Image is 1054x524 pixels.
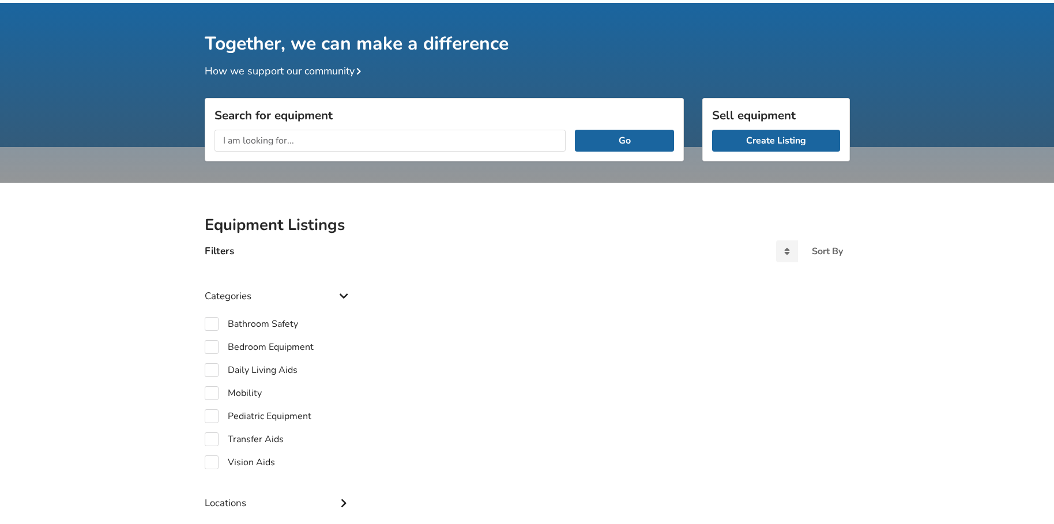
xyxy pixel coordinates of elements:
[205,244,234,258] h4: Filters
[812,247,843,256] div: Sort By
[205,409,311,423] label: Pediatric Equipment
[205,432,284,446] label: Transfer Aids
[205,455,275,469] label: Vision Aids
[712,130,840,152] a: Create Listing
[205,64,366,78] a: How we support our community
[205,267,352,308] div: Categories
[712,108,840,123] h3: Sell equipment
[205,215,850,235] h2: Equipment Listings
[575,130,673,152] button: Go
[205,363,298,377] label: Daily Living Aids
[205,340,314,354] label: Bedroom Equipment
[205,386,262,400] label: Mobility
[214,130,566,152] input: I am looking for...
[214,108,674,123] h3: Search for equipment
[205,3,850,55] h1: Together, we can make a difference
[205,474,352,515] div: Locations
[205,317,298,331] label: Bathroom Safety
